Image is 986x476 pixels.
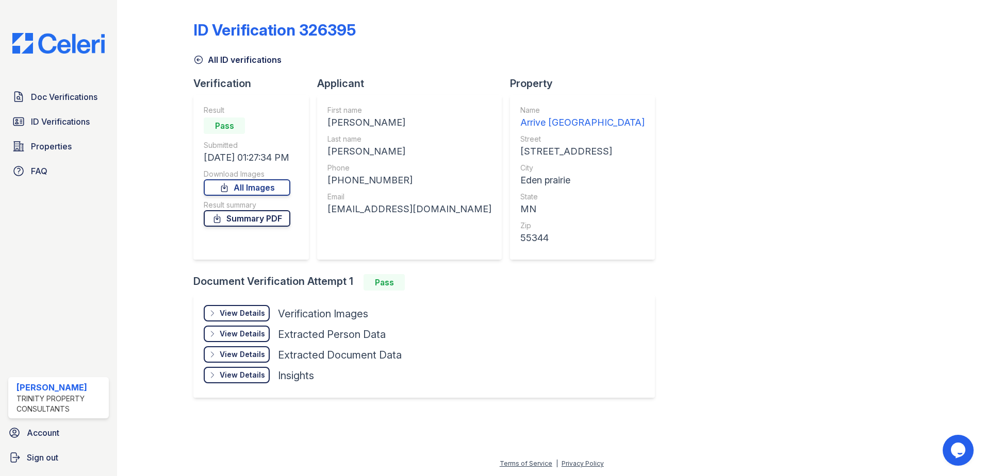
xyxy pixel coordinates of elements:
div: Extracted Person Data [278,327,386,342]
div: Zip [520,220,645,231]
div: Submitted [204,140,290,150]
div: [PERSON_NAME] [327,144,491,159]
div: Download Images [204,169,290,179]
a: Sign out [4,447,113,468]
a: Account [4,422,113,443]
div: City [520,163,645,173]
a: Properties [8,136,109,157]
div: Insights [278,368,314,383]
a: FAQ [8,161,109,181]
span: Sign out [27,451,58,464]
div: Trinity Property Consultants [17,394,105,414]
div: [PHONE_NUMBER] [327,173,491,188]
div: Verification [193,76,317,91]
div: Property [510,76,663,91]
div: ID Verification 326395 [193,21,356,39]
iframe: chat widget [943,435,976,466]
div: [DATE] 01:27:34 PM [204,150,290,165]
div: [PERSON_NAME] [327,115,491,130]
a: Name Arrive [GEOGRAPHIC_DATA] [520,105,645,130]
div: State [520,192,645,202]
div: Extracted Document Data [278,348,402,362]
span: FAQ [31,165,47,177]
span: ID Verifications [31,115,90,128]
a: Terms of Service [500,460,552,467]
div: Result summary [204,200,290,210]
span: Account [27,427,59,439]
span: Doc Verifications [31,91,97,103]
div: Eden prairie [520,173,645,188]
div: [STREET_ADDRESS] [520,144,645,159]
a: Summary PDF [204,210,290,227]
div: [EMAIL_ADDRESS][DOMAIN_NAME] [327,202,491,216]
div: Arrive [GEOGRAPHIC_DATA] [520,115,645,130]
div: [PERSON_NAME] [17,381,105,394]
a: All Images [204,179,290,196]
div: View Details [220,329,265,339]
div: Name [520,105,645,115]
div: Last name [327,134,491,144]
div: Result [204,105,290,115]
div: Email [327,192,491,202]
a: Privacy Policy [562,460,604,467]
div: Pass [204,117,245,134]
div: Pass [364,274,405,291]
a: Doc Verifications [8,87,109,107]
div: View Details [220,349,265,360]
div: Phone [327,163,491,173]
div: Document Verification Attempt 1 [193,274,663,291]
img: CE_Logo_Blue-a8612792a0a2168367f1c8372b55b34899dd931a85d93a1a3d3e32e68fde9ad4.png [4,33,113,54]
div: View Details [220,370,265,380]
a: ID Verifications [8,111,109,132]
div: 55344 [520,231,645,245]
div: | [556,460,558,467]
div: First name [327,105,491,115]
span: Properties [31,140,72,152]
div: View Details [220,308,265,318]
a: All ID verifications [193,54,282,66]
div: Applicant [317,76,510,91]
div: Street [520,134,645,144]
div: MN [520,202,645,216]
div: Verification Images [278,307,368,321]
